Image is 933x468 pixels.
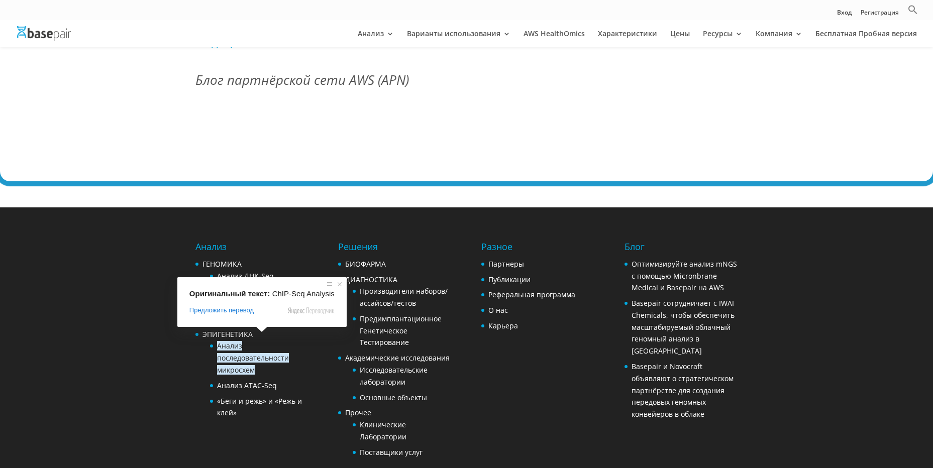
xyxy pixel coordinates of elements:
a: Анализ [358,30,394,47]
a: «Беги и режь» и «Режь и клей» [217,396,302,418]
ya-tr-span: Решения [338,241,378,253]
span: Оригинальный текст: [189,289,270,298]
a: Анализ последовательности микросхем [217,341,289,375]
a: О нас [488,305,508,315]
svg: Search [908,5,918,15]
a: Анализ ДНК-Seq [217,271,274,281]
a: Прочее [345,408,371,417]
span: ChIP-Seq Analysis [272,289,335,298]
a: Варианты использования [407,30,510,47]
a: Предимплантационное Генетическое Тестирование [360,314,442,347]
a: Клинические Лаборатории [360,420,406,441]
ya-tr-span: Регистрация [861,8,899,17]
a: Оптимизируйте анализ mNGS с помощью Micronbrane Medical и Basepair на AWS [632,259,737,293]
ya-tr-span: Ресурсы [703,29,733,38]
a: Вход [837,10,852,20]
iframe: Контроллер Чата Drift Widget [883,418,921,456]
a: Цены [670,30,690,47]
a: Блог партнёрской сети AWS (APN) [195,71,409,89]
a: ДИАГНОСТИКА [345,275,397,284]
a: БИОФАРМА [345,259,386,269]
ya-tr-span: Варианты использования [407,29,500,38]
a: Ресурсы [703,30,743,47]
a: Реферальная программа [488,290,575,299]
ya-tr-span: Цены [670,29,690,38]
a: AWS HealthOmics [524,30,585,47]
img: Базовая пара [17,26,71,41]
ya-tr-span: Бесплатная Пробная версия [815,29,917,38]
a: Характеристики [598,30,657,47]
a: Исследовательские лаборатории [360,365,428,387]
a: Основные объекты [360,393,427,402]
ya-tr-span: Компания [756,29,792,38]
ya-tr-span: Блог [625,241,645,253]
a: Анализ ATAC-Seq [217,381,277,390]
a: Партнеры [488,259,524,269]
a: Basepair и Novocraft объявляют о стратегическом партнёрстве для создания передовых геномных конве... [632,362,734,419]
a: Ссылка на Значок Поиска [908,5,918,20]
ya-tr-span: Вход [837,8,852,17]
ya-tr-span: AWS HealthOmics [524,29,585,38]
ya-tr-span: Характеристики [598,29,657,38]
a: Компания [756,30,802,47]
a: Публикации [488,275,531,284]
a: Регистрация [861,10,899,20]
a: Бесплатная Пробная версия [815,30,917,47]
span: Предложить перевод [189,306,254,315]
a: Карьера [488,321,518,330]
a: Академические исследования [345,353,450,363]
a: Поставщики услуг [360,447,423,457]
ya-tr-span: Анализ [358,29,384,38]
ya-tr-span: Анализ [195,241,227,253]
a: Basepair сотрудничает с IWAI Chemicals, чтобы обеспечить масштабируемый облачный геномный анализ ... [632,298,735,356]
a: ГЕНОМИКА [202,259,242,269]
a: Производители наборов/ассайсов/тестов [360,286,448,308]
ya-tr-span: Разное [481,241,512,253]
a: ЭПИГЕНЕТИКА [202,329,253,339]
